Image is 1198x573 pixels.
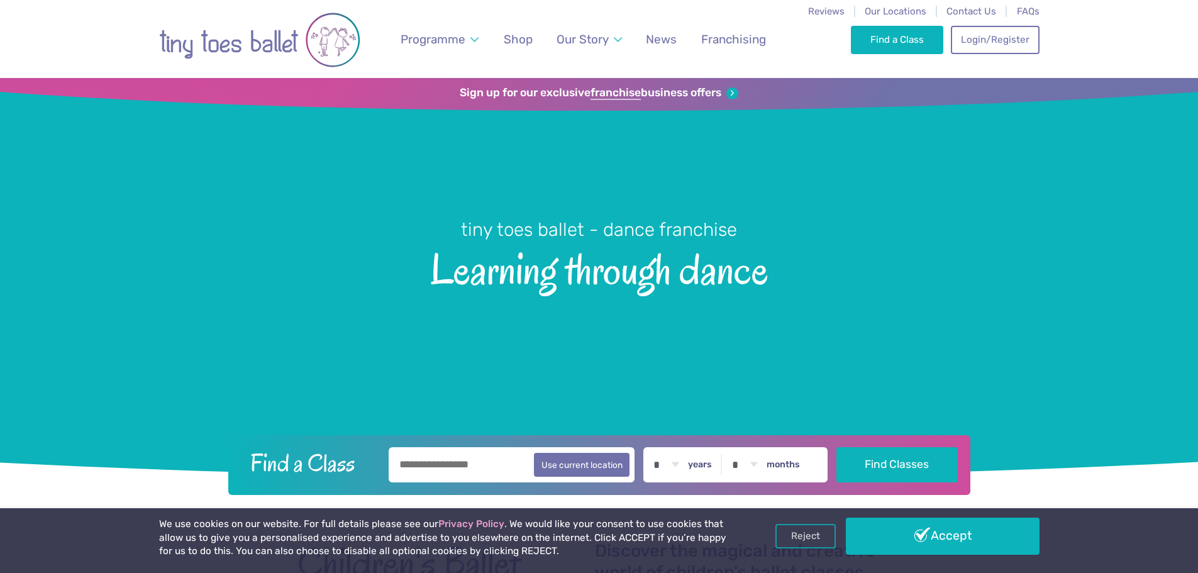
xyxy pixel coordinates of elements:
[695,25,772,54] a: Franchising
[1017,6,1040,17] a: FAQs
[846,518,1040,554] a: Accept
[534,453,630,477] button: Use current location
[461,219,737,240] small: tiny toes ballet - dance franchise
[401,32,465,47] span: Programme
[851,26,943,53] a: Find a Class
[951,26,1039,53] a: Login/Register
[946,6,996,17] a: Contact Us
[394,25,484,54] a: Programme
[701,32,766,47] span: Franchising
[460,86,738,100] a: Sign up for our exclusivefranchisebusiness offers
[159,518,731,559] p: We use cookies on our website. For full details please see our . We would like your consent to us...
[557,32,609,47] span: Our Story
[688,459,712,470] label: years
[767,459,800,470] label: months
[775,524,836,548] a: Reject
[504,32,533,47] span: Shop
[865,6,926,17] a: Our Locations
[640,25,683,54] a: News
[591,86,641,100] strong: franchise
[438,518,504,530] a: Privacy Policy
[240,447,380,479] h2: Find a Class
[550,25,628,54] a: Our Story
[836,447,958,482] button: Find Classes
[497,25,538,54] a: Shop
[22,242,1176,293] span: Learning through dance
[159,8,360,72] img: tiny toes ballet
[808,6,845,17] a: Reviews
[646,32,677,47] span: News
